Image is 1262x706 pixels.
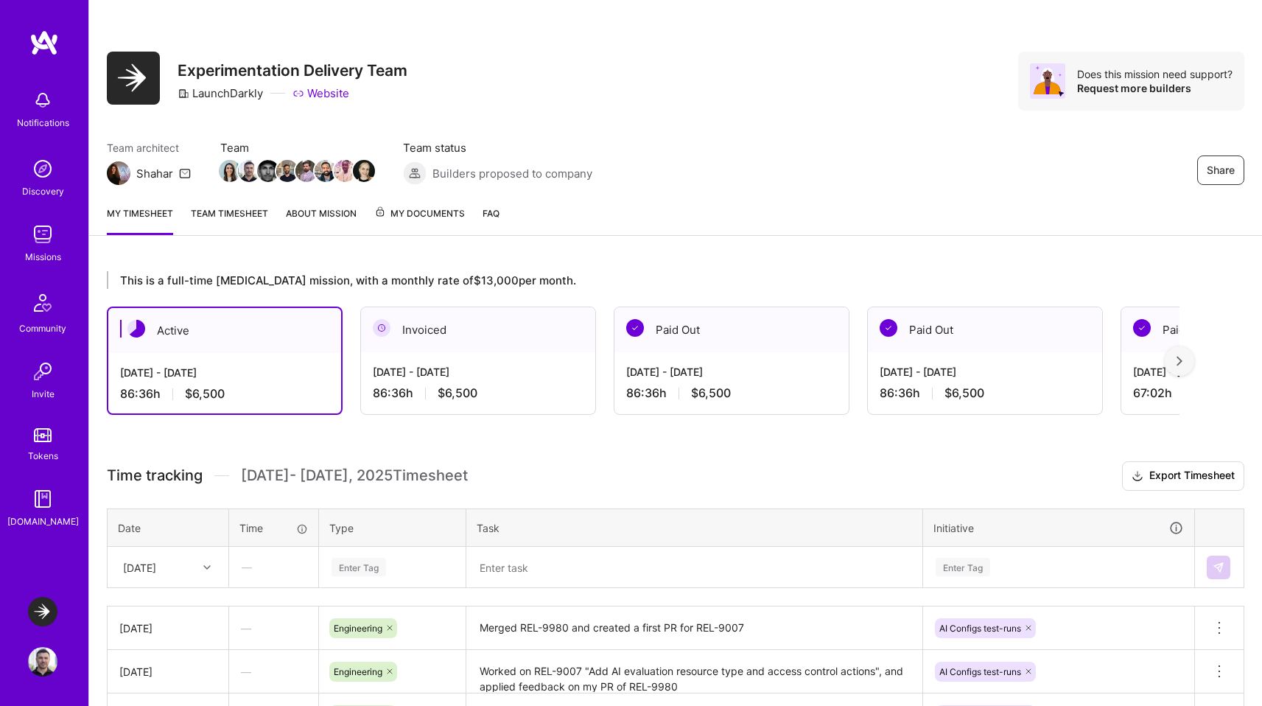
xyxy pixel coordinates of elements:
[278,158,297,184] a: Team Member Avatar
[107,52,160,105] img: Company Logo
[1133,319,1151,337] img: Paid Out
[1213,562,1224,573] img: Submit
[1177,356,1182,366] img: right
[334,666,382,677] span: Engineering
[626,385,837,401] div: 86:36 h
[286,206,357,235] a: About Mission
[614,307,849,352] div: Paid Out
[259,158,278,184] a: Team Member Avatar
[107,140,191,155] span: Team architect
[373,319,390,337] img: Invoiced
[7,514,79,529] div: [DOMAIN_NAME]
[127,320,145,338] img: Active
[353,160,375,182] img: Team Member Avatar
[28,484,57,514] img: guide book
[319,508,466,547] th: Type
[220,140,374,155] span: Team
[335,158,354,184] a: Team Member Avatar
[373,385,583,401] div: 86:36 h
[1197,155,1244,185] button: Share
[17,115,69,130] div: Notifications
[28,154,57,184] img: discovery
[316,158,335,184] a: Team Member Avatar
[220,158,239,184] a: Team Member Avatar
[626,319,644,337] img: Paid Out
[483,206,499,235] a: FAQ
[438,385,477,401] span: $6,500
[1030,63,1065,99] img: Avatar
[185,386,225,402] span: $6,500
[34,428,52,442] img: tokens
[178,61,407,80] h3: Experimentation Delivery Team
[868,307,1102,352] div: Paid Out
[108,308,341,353] div: Active
[203,564,211,571] i: icon Chevron
[373,364,583,380] div: [DATE] - [DATE]
[334,160,356,182] img: Team Member Avatar
[120,365,329,380] div: [DATE] - [DATE]
[374,206,465,222] span: My Documents
[880,319,897,337] img: Paid Out
[297,158,316,184] a: Team Member Avatar
[880,364,1090,380] div: [DATE] - [DATE]
[229,609,318,648] div: —
[939,623,1021,634] span: AI Configs test-runs
[432,166,592,181] span: Builders proposed to company
[19,321,66,336] div: Community
[28,597,57,626] img: LaunchDarkly: Experimentation Delivery Team
[1207,163,1235,178] span: Share
[361,307,595,352] div: Invoiced
[230,548,318,587] div: —
[1077,81,1233,95] div: Request more builders
[24,597,61,626] a: LaunchDarkly: Experimentation Delivery Team
[22,184,64,199] div: Discovery
[28,448,58,464] div: Tokens
[229,652,318,691] div: —
[315,160,337,182] img: Team Member Avatar
[108,508,229,547] th: Date
[178,85,263,101] div: LaunchDarkly
[374,206,465,235] a: My Documents
[933,520,1184,537] div: Initiative
[29,29,59,56] img: logo
[403,140,592,155] span: Team status
[626,364,837,380] div: [DATE] - [DATE]
[354,158,374,184] a: Team Member Avatar
[119,621,217,636] div: [DATE]
[939,666,1021,677] span: AI Configs test-runs
[119,664,217,679] div: [DATE]
[239,158,259,184] a: Team Member Avatar
[219,160,241,182] img: Team Member Avatar
[691,385,731,401] span: $6,500
[238,160,260,182] img: Team Member Avatar
[25,285,60,321] img: Community
[468,608,921,649] textarea: Merged REL-9980 and created a first PR for REL-9007
[936,556,990,579] div: Enter Tag
[241,466,468,485] span: [DATE] - [DATE] , 2025 Timesheet
[944,385,984,401] span: $6,500
[1122,461,1244,491] button: Export Timesheet
[179,167,191,179] i: icon Mail
[28,357,57,386] img: Invite
[257,160,279,182] img: Team Member Avatar
[334,623,382,634] span: Engineering
[25,249,61,265] div: Missions
[28,647,57,677] img: User Avatar
[1132,469,1143,484] i: icon Download
[403,161,427,185] img: Builders proposed to company
[136,166,173,181] div: Shahar
[332,556,386,579] div: Enter Tag
[107,466,203,485] span: Time tracking
[468,651,921,692] textarea: Worked on REL-9007 "Add AI evaluation resource type and access control actions", and applied feed...
[123,559,156,575] div: [DATE]
[107,271,1179,289] div: This is a full-time [MEDICAL_DATA] mission, with a monthly rate of $13,000 per month.
[191,206,268,235] a: Team timesheet
[880,385,1090,401] div: 86:36 h
[276,160,298,182] img: Team Member Avatar
[292,85,349,101] a: Website
[28,85,57,115] img: bell
[120,386,329,402] div: 86:36 h
[466,508,923,547] th: Task
[295,160,318,182] img: Team Member Avatar
[1077,67,1233,81] div: Does this mission need support?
